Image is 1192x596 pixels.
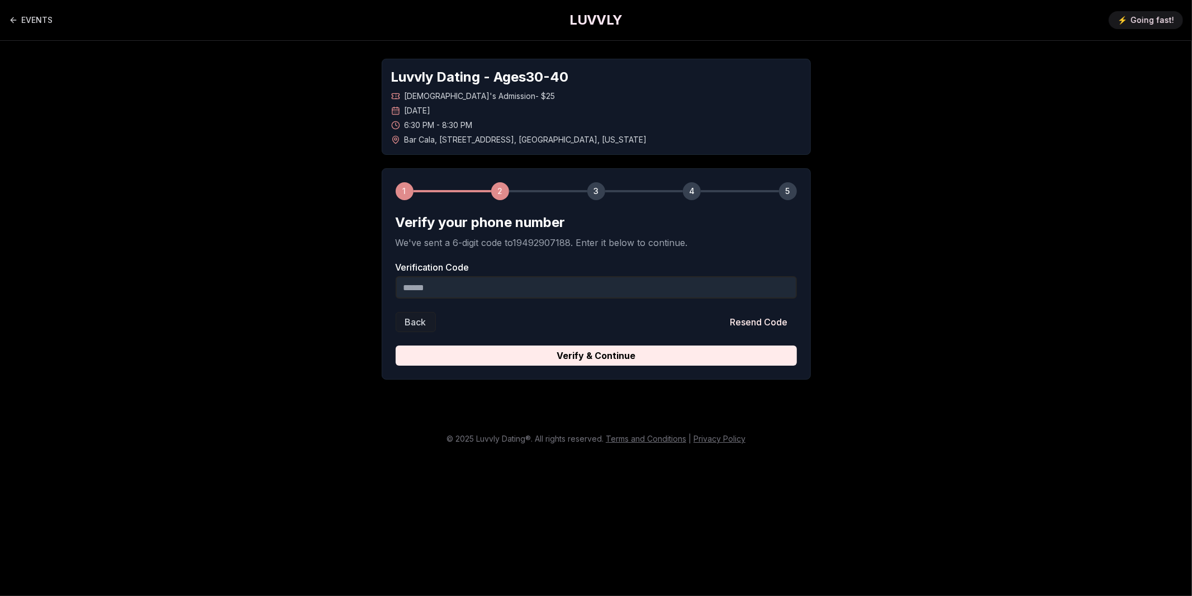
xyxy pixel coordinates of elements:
span: 6:30 PM - 8:30 PM [405,120,473,131]
div: 2 [491,182,509,200]
span: [DEMOGRAPHIC_DATA]'s Admission - $25 [405,91,555,102]
button: Back [396,312,436,332]
div: 5 [779,182,797,200]
span: [DATE] [405,105,431,116]
a: Terms and Conditions [606,434,686,443]
span: | [688,434,691,443]
span: Going fast! [1131,15,1174,26]
p: We've sent a 6-digit code to 19492907188 . Enter it below to continue. [396,236,797,249]
div: 1 [396,182,414,200]
a: Back to events [9,9,53,31]
span: ⚡️ [1118,15,1127,26]
a: LUVVLY [569,11,622,29]
h1: Luvvly Dating - Ages 30 - 40 [391,68,801,86]
h2: Verify your phone number [396,214,797,231]
button: Verify & Continue [396,346,797,366]
span: Bar Cala , [STREET_ADDRESS] , [GEOGRAPHIC_DATA] , [US_STATE] [405,134,647,145]
button: Resend Code [721,312,797,332]
div: 3 [587,182,605,200]
a: Privacy Policy [694,434,745,443]
label: Verification Code [396,263,797,272]
div: 4 [683,182,701,200]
